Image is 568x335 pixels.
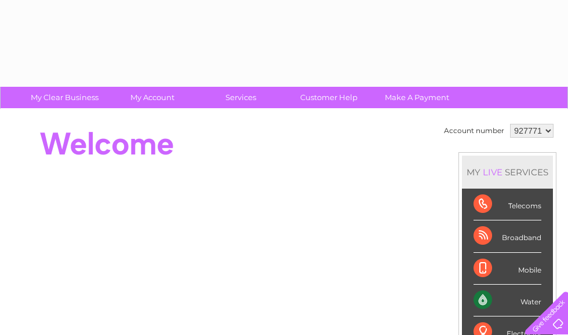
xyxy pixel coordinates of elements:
[474,220,541,252] div: Broadband
[105,87,201,108] a: My Account
[474,189,541,220] div: Telecoms
[441,121,507,141] td: Account number
[474,285,541,316] div: Water
[474,253,541,285] div: Mobile
[17,87,112,108] a: My Clear Business
[480,167,505,178] div: LIVE
[369,87,465,108] a: Make A Payment
[281,87,377,108] a: Customer Help
[193,87,289,108] a: Services
[462,156,553,189] div: MY SERVICES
